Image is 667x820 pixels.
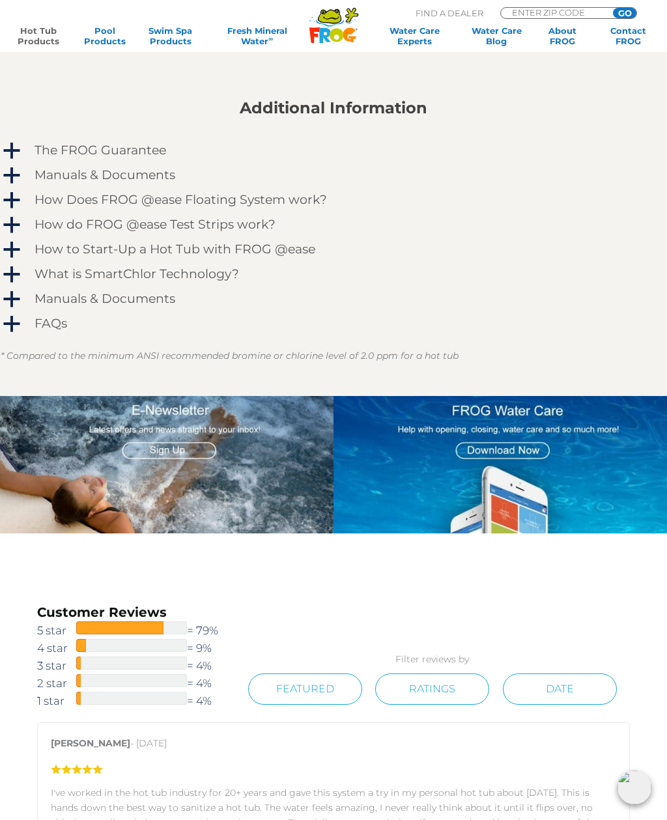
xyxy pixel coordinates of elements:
[37,640,76,657] span: 4 star
[416,7,483,19] p: Find A Dealer
[1,289,666,309] a: a Manuals & Documents
[503,673,617,705] a: Date
[375,673,489,705] a: Ratings
[35,168,175,182] h4: Manuals & Documents
[1,99,666,117] h2: Additional Information
[145,25,196,46] a: Swim SpaProducts
[2,166,21,186] span: a
[1,264,666,285] a: a What is SmartChlor Technology?
[51,736,616,757] p: - [DATE]
[37,674,234,692] a: 2 star= 4%
[13,25,64,46] a: Hot TubProducts
[35,292,175,306] h4: Manuals & Documents
[35,218,276,232] h4: How do FROG @ease Test Strips work?
[37,622,76,639] span: 5 star
[1,165,666,186] a: a Manuals & Documents
[1,313,666,334] a: a FAQs
[1,239,666,260] a: a How to Start-Up a Hot Tub with FROG @ease
[37,639,234,657] a: 4 star= 9%
[471,25,522,46] a: Water CareBlog
[37,692,76,709] span: 1 star
[2,240,21,260] span: a
[37,657,234,674] a: 3 star= 4%
[603,25,654,46] a: ContactFROG
[2,216,21,235] span: a
[333,396,667,534] img: App Graphic
[2,265,21,285] span: a
[613,8,636,18] input: GO
[268,35,273,42] sup: ∞
[37,692,234,709] a: 1 star= 4%
[2,191,21,210] span: a
[35,317,67,331] h4: FAQs
[1,190,666,210] a: a How Does FROG @ease Floating System work?
[35,143,166,158] h4: The FROG Guarantee
[1,140,666,161] a: a The FROG Guarantee
[37,621,234,639] a: 5 star= 79%
[537,25,588,46] a: AboutFROG
[211,25,304,46] a: Fresh MineralWater∞
[234,652,630,667] p: Filter reviews by
[35,242,315,257] h4: How to Start-Up a Hot Tub with FROG @ease
[79,25,130,46] a: PoolProducts
[2,315,21,334] span: a
[37,603,234,621] h3: Customer Reviews
[37,675,76,692] span: 2 star
[248,673,362,705] a: Featured
[1,214,666,235] a: a How do FROG @ease Test Strips work?
[511,8,599,17] input: Zip Code Form
[373,25,456,46] a: Water CareExperts
[35,193,327,207] h4: How Does FROG @ease Floating System work?
[1,350,459,361] em: * Compared to the minimum ANSI recommended bromine or chlorine level of 2.0 ppm for a hot tub
[2,141,21,161] span: a
[35,267,239,281] h4: What is SmartChlor Technology?
[51,737,130,749] strong: [PERSON_NAME]
[2,290,21,309] span: a
[617,771,651,804] img: openIcon
[37,657,76,674] span: 3 star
